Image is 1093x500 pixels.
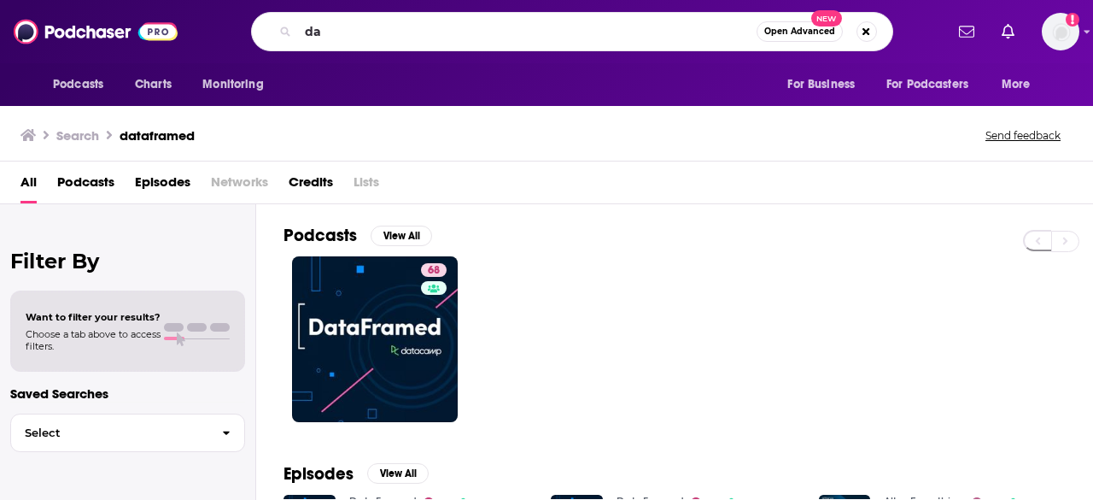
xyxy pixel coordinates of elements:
span: Choose a tab above to access filters. [26,328,161,352]
a: Show notifications dropdown [952,17,981,46]
button: View All [367,463,429,484]
span: Want to filter your results? [26,311,161,323]
button: Show profile menu [1042,13,1079,50]
button: Select [10,414,245,452]
span: For Business [787,73,855,97]
a: Podcasts [57,168,114,203]
span: Lists [354,168,379,203]
img: User Profile [1042,13,1079,50]
span: Monitoring [202,73,263,97]
span: Networks [211,168,268,203]
button: Open AdvancedNew [757,21,843,42]
input: Search podcasts, credits, & more... [298,18,757,45]
h3: Search [56,127,99,144]
span: Podcasts [53,73,103,97]
h2: Podcasts [283,225,357,246]
span: More [1002,73,1031,97]
button: Send feedback [980,128,1066,143]
svg: Add a profile image [1066,13,1079,26]
button: open menu [875,68,993,101]
a: PodcastsView All [283,225,432,246]
span: Logged in as megcassidy [1042,13,1079,50]
h2: Filter By [10,249,245,274]
button: open menu [190,68,285,101]
a: Credits [289,168,333,203]
span: Select [11,427,208,438]
img: Podchaser - Follow, Share and Rate Podcasts [14,15,178,48]
a: 68 [421,263,447,277]
h2: Episodes [283,463,354,485]
span: New [811,10,842,26]
button: open menu [41,68,126,101]
span: Open Advanced [764,27,835,36]
span: 68 [428,262,440,279]
span: Charts [135,73,172,97]
a: All [20,168,37,203]
button: View All [371,226,432,246]
span: For Podcasters [886,73,968,97]
p: Saved Searches [10,385,245,402]
button: open menu [990,68,1052,101]
a: 68 [292,256,458,422]
a: Show notifications dropdown [995,17,1021,46]
a: EpisodesView All [283,463,429,485]
a: Episodes [135,168,190,203]
a: Charts [124,68,182,101]
h3: dataframed [120,127,195,144]
div: Search podcasts, credits, & more... [251,12,893,51]
button: open menu [775,68,876,101]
